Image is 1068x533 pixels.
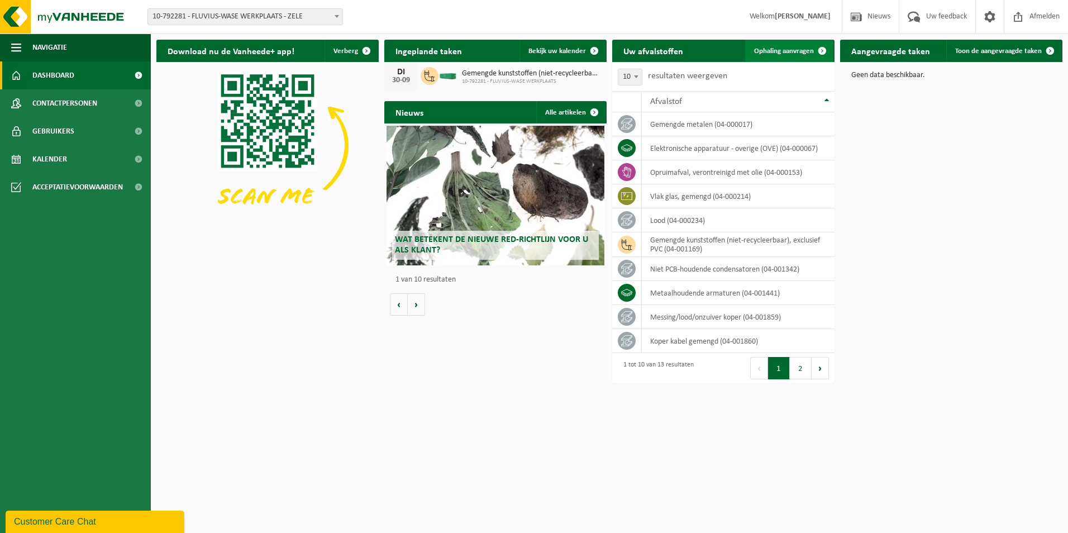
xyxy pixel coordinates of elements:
[147,8,343,25] span: 10-792281 - FLUVIUS-WASE WERKPLAATS - ZELE
[462,78,601,85] span: 10-792281 - FLUVIUS-WASE WERKPLAATS
[390,77,412,84] div: 30-09
[156,62,379,229] img: Download de VHEPlus App
[642,136,835,160] td: elektronische apparatuur - overige (OVE) (04-000067)
[642,329,835,353] td: koper kabel gemengd (04-001860)
[395,235,588,255] span: Wat betekent de nieuwe RED-richtlijn voor u als klant?
[408,293,425,316] button: Volgende
[387,126,604,265] a: Wat betekent de nieuwe RED-richtlijn voor u als klant?
[528,47,586,55] span: Bekijk uw kalender
[390,293,408,316] button: Vorige
[390,68,412,77] div: DI
[648,72,727,80] label: resultaten weergeven
[156,40,306,61] h2: Download nu de Vanheede+ app!
[642,160,835,184] td: opruimafval, verontreinigd met olie (04-000153)
[32,117,74,145] span: Gebruikers
[946,40,1061,62] a: Toon de aangevraagde taken
[642,257,835,281] td: niet PCB-houdende condensatoren (04-001342)
[519,40,605,62] a: Bekijk uw kalender
[384,101,435,123] h2: Nieuws
[650,97,682,106] span: Afvalstof
[462,69,601,78] span: Gemengde kunststoffen (niet-recycleerbaar), exclusief pvc
[851,72,1051,79] p: Geen data beschikbaar.
[395,276,601,284] p: 1 van 10 resultaten
[333,47,358,55] span: Verberg
[32,145,67,173] span: Kalender
[32,89,97,117] span: Contactpersonen
[750,357,768,379] button: Previous
[618,69,642,85] span: 10
[754,47,814,55] span: Ophaling aanvragen
[790,357,812,379] button: 2
[955,47,1042,55] span: Toon de aangevraagde taken
[32,173,123,201] span: Acceptatievoorwaarden
[325,40,378,62] button: Verberg
[775,12,831,21] strong: [PERSON_NAME]
[745,40,833,62] a: Ophaling aanvragen
[768,357,790,379] button: 1
[32,34,67,61] span: Navigatie
[148,9,342,25] span: 10-792281 - FLUVIUS-WASE WERKPLAATS - ZELE
[618,356,694,380] div: 1 tot 10 van 13 resultaten
[642,232,835,257] td: gemengde kunststoffen (niet-recycleerbaar), exclusief PVC (04-001169)
[536,101,605,123] a: Alle artikelen
[32,61,74,89] span: Dashboard
[642,112,835,136] td: gemengde metalen (04-000017)
[642,208,835,232] td: lood (04-000234)
[840,40,941,61] h2: Aangevraagde taken
[642,281,835,305] td: metaalhoudende armaturen (04-001441)
[438,70,457,80] img: HK-XC-20-GN-00
[384,40,473,61] h2: Ingeplande taken
[6,508,187,533] iframe: chat widget
[612,40,694,61] h2: Uw afvalstoffen
[642,184,835,208] td: vlak glas, gemengd (04-000214)
[642,305,835,329] td: messing/lood/onzuiver koper (04-001859)
[812,357,829,379] button: Next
